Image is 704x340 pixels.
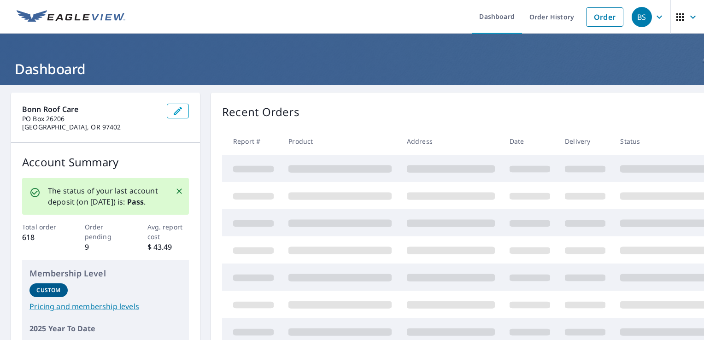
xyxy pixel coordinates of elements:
th: Report # [222,128,281,155]
th: Delivery [557,128,613,155]
th: Address [399,128,502,155]
p: 2025 Year To Date [29,323,182,334]
p: Avg. report cost [147,222,189,241]
p: Custom [36,286,60,294]
h1: Dashboard [11,59,693,78]
p: The status of your last account deposit (on [DATE]) is: . [48,185,164,207]
th: Date [502,128,557,155]
a: Pricing and membership levels [29,301,182,312]
div: BS [632,7,652,27]
button: Close [173,185,185,197]
p: Bonn Roof Care [22,104,159,115]
p: PO Box 26206 [22,115,159,123]
th: Product [281,128,399,155]
p: 9 [85,241,127,252]
p: $ 43.49 [147,241,189,252]
p: [GEOGRAPHIC_DATA], OR 97402 [22,123,159,131]
p: Order pending [85,222,127,241]
a: Order [586,7,623,27]
p: 618 [22,232,64,243]
p: Membership Level [29,267,182,280]
img: EV Logo [17,10,125,24]
p: Account Summary [22,154,189,170]
p: Total order [22,222,64,232]
p: Recent Orders [222,104,299,120]
b: Pass [127,197,144,207]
